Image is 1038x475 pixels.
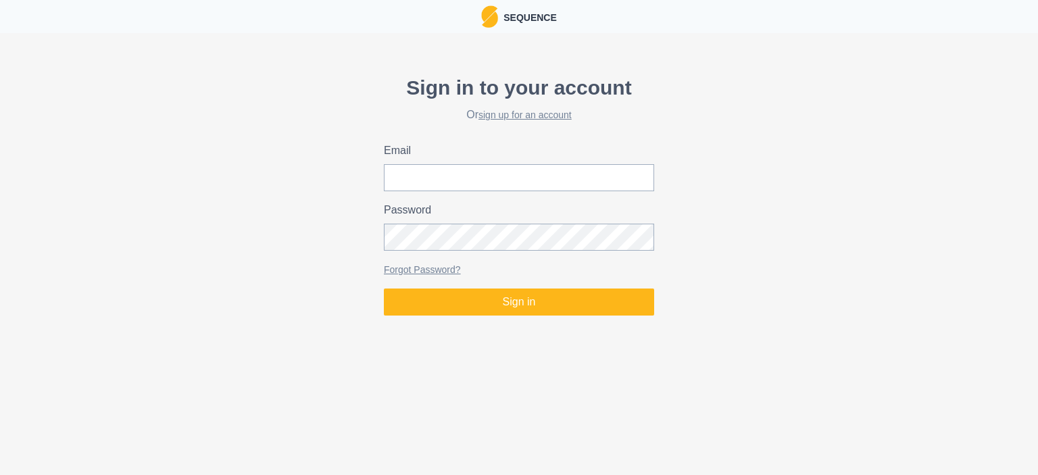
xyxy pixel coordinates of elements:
h2: Or [384,108,654,121]
a: sign up for an account [478,109,572,120]
label: Email [384,143,646,159]
p: Sign in to your account [384,72,654,103]
p: Sequence [498,8,557,25]
a: LogoSequence [481,5,557,28]
img: Logo [481,5,498,28]
label: Password [384,202,646,218]
a: Forgot Password? [384,264,461,275]
button: Sign in [384,289,654,316]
